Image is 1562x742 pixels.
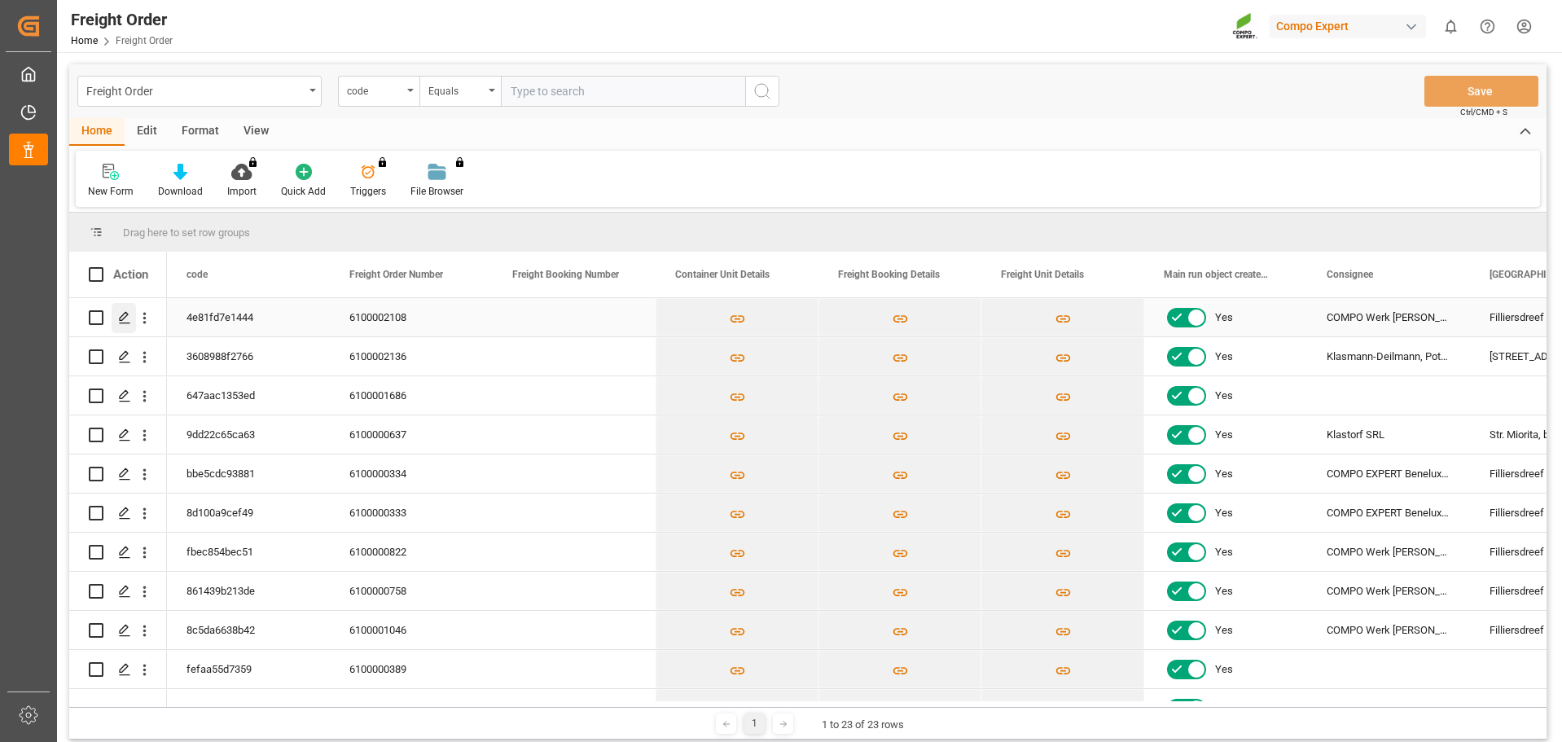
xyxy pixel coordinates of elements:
[88,184,134,199] div: New Form
[69,454,167,494] div: Press SPACE to select this row.
[330,611,493,649] div: 6100001046
[338,76,419,107] button: open menu
[330,454,493,493] div: 6100000334
[167,572,330,610] div: 861439b213de
[1001,269,1084,280] span: Freight Unit Details
[281,184,326,199] div: Quick Add
[1215,299,1233,336] span: Yes
[69,650,167,689] div: Press SPACE to select this row.
[1215,573,1233,610] span: Yes
[1469,8,1506,45] button: Help Center
[1215,533,1233,571] span: Yes
[69,337,167,376] div: Press SPACE to select this row.
[167,337,330,375] div: 3608988f2766
[69,118,125,146] div: Home
[167,376,330,415] div: 647aac1353ed
[349,269,443,280] span: Freight Order Number
[1270,11,1433,42] button: Compo Expert
[167,611,330,649] div: 8c5da6638b42
[1215,416,1233,454] span: Yes
[1215,690,1233,727] span: Yes
[330,415,493,454] div: 6100000637
[822,717,904,733] div: 1 to 23 of 23 rows
[1307,494,1470,532] div: COMPO EXPERT Benelux N.V., CE_BENELUX, COMPO EXPERT Benelux N.V.
[1424,76,1538,107] button: Save
[158,184,203,199] div: Download
[330,494,493,532] div: 6100000333
[71,7,173,32] div: Freight Order
[69,298,167,337] div: Press SPACE to select this row.
[123,226,250,239] span: Drag here to set row groups
[167,650,330,688] div: fefaa55d7359
[77,76,322,107] button: open menu
[330,298,493,336] div: 6100002108
[1215,377,1233,415] span: Yes
[675,269,770,280] span: Container Unit Details
[330,376,493,415] div: 6100001686
[231,118,281,146] div: View
[330,337,493,375] div: 6100002136
[1307,298,1470,336] div: COMPO Werk [PERSON_NAME], COMPO Benelux N.V.
[86,80,304,100] div: Freight Order
[1307,572,1470,610] div: COMPO Werk [PERSON_NAME], COMPO Benelux N.V.
[1215,494,1233,532] span: Yes
[347,80,402,99] div: code
[330,572,493,610] div: 6100000758
[69,415,167,454] div: Press SPACE to select this row.
[167,494,330,532] div: 8d100a9cef49
[69,611,167,650] div: Press SPACE to select this row.
[1307,337,1470,375] div: Klasmann-Deilmann, Potgrondcentrum BV
[330,533,493,571] div: 6100000822
[1215,651,1233,688] span: Yes
[1215,338,1233,375] span: Yes
[167,533,330,571] div: fbec854bec51
[169,118,231,146] div: Format
[1327,269,1373,280] span: Consignee
[71,35,98,46] a: Home
[167,298,330,336] div: 4e81fd7e1444
[501,76,745,107] input: Type to search
[1307,454,1470,493] div: COMPO EXPERT Benelux N.V., COMPO Benelux N.V., COMPO EXPERT Benelux N.V.
[186,269,208,280] span: code
[125,118,169,146] div: Edit
[167,415,330,454] div: 9dd22c65ca63
[1232,12,1258,41] img: Screenshot%202023-09-29%20at%2010.02.21.png_1712312052.png
[167,689,330,727] div: 0fdcd4ea4ee0
[69,689,167,728] div: Press SPACE to select this row.
[1270,15,1426,38] div: Compo Expert
[69,494,167,533] div: Press SPACE to select this row.
[428,80,484,99] div: Equals
[167,454,330,493] div: bbe5cdc93881
[1307,533,1470,571] div: COMPO Werk [PERSON_NAME], COMPO Benelux N.V.
[1433,8,1469,45] button: show 0 new notifications
[744,713,765,734] div: 1
[1307,415,1470,454] div: Klastorf SRL
[1460,106,1507,118] span: Ctrl/CMD + S
[745,76,779,107] button: search button
[113,267,148,282] div: Action
[838,269,940,280] span: Freight Booking Details
[69,533,167,572] div: Press SPACE to select this row.
[69,572,167,611] div: Press SPACE to select this row.
[330,689,493,727] div: 6100000666
[330,650,493,688] div: 6100000389
[1215,612,1233,649] span: Yes
[1164,269,1273,280] span: Main run object created Status
[1307,611,1470,649] div: COMPO Werk [PERSON_NAME], COMPO Benelux N.V.
[419,76,501,107] button: open menu
[69,376,167,415] div: Press SPACE to select this row.
[1215,455,1233,493] span: Yes
[512,269,619,280] span: Freight Booking Number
